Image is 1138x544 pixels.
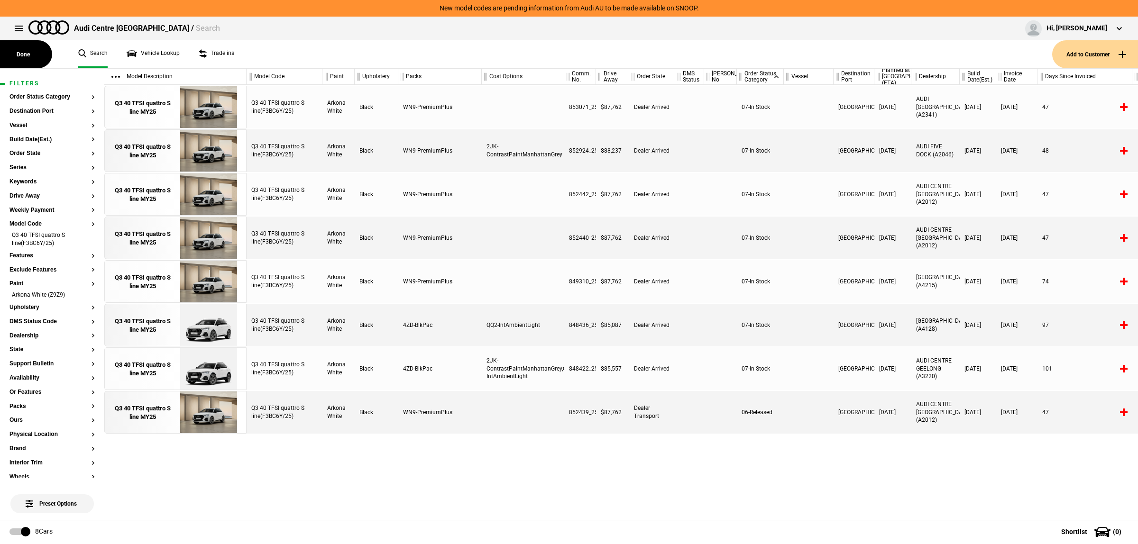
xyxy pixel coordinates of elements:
div: AUDI CENTRE [GEOGRAPHIC_DATA] (A2012) [911,391,960,434]
div: Arkona White [322,260,355,303]
div: WN9-PremiumPlus [398,86,482,128]
div: Dealer Arrived [629,173,675,216]
div: Q3 40 TFSI quattro S line(F3BC6Y/25) [247,86,322,128]
div: 47 [1037,86,1132,128]
div: Q3 40 TFSI quattro S line MY25 [110,99,175,116]
div: [GEOGRAPHIC_DATA] [834,173,874,216]
div: [DATE] [874,86,911,128]
img: Audi_F3BC6Y_25_EI_Z9Z9_4ZD_QQ2_3S2_52Z_6FJ_7HC_2JK_(Nadin:_2JK_3S2_4ZD_52Z_6FJ_7HC_C62_QQ2)_ext.png [175,348,241,390]
div: Black [355,86,398,128]
img: Audi_F3BC6Y_25_EI_Z9Z9_WN9_PXC_3S2_6FJ_(Nadin:_3S2_6FJ_C62_PXC_WN9)_ext.png [175,261,241,303]
section: Order Status Category [9,94,95,108]
div: Black [355,391,398,434]
button: Or Features [9,389,95,396]
div: WN9-PremiumPlus [398,391,482,434]
button: Destination Port [9,108,95,115]
div: [DATE] [874,391,911,434]
div: 852924_25 [564,129,596,172]
div: [GEOGRAPHIC_DATA] [834,129,874,172]
section: Model CodeQ3 40 TFSI quattro S line(F3BC6Y/25) [9,221,95,252]
button: Dealership [9,333,95,339]
div: AUDI CENTRE GEELONG (A3220) [911,347,960,390]
a: Q3 40 TFSI quattro S line MY25 [110,261,175,303]
button: Ours [9,417,95,424]
button: Support Bulletin [9,361,95,367]
a: Q3 40 TFSI quattro S line MY25 [110,173,175,216]
div: Drive Away [596,69,629,85]
div: 4ZD-BlkPac [398,347,482,390]
div: [DATE] [996,217,1037,259]
div: [DATE] [960,347,996,390]
section: Drive Away [9,193,95,207]
img: Audi_F3BC6Y_25_EI_Z9Z9_WN9_PXC_6FJ_3S2_52Z_(Nadin:_3S2_52Z_6FJ_C62_PXC_WN9)_ext.png [175,173,241,216]
div: 848436_25 [564,304,596,346]
div: Dealer Arrived [629,86,675,128]
div: Order State [629,69,675,85]
button: Add to Customer [1052,40,1138,68]
a: Q3 40 TFSI quattro S line MY25 [110,304,175,347]
div: [DATE] [874,347,911,390]
div: AUDI FIVE DOCK (A2046) [911,129,960,172]
button: Drive Away [9,193,95,199]
div: 4ZD-BlkPac [398,304,482,346]
div: Invoice Date [996,69,1037,85]
div: 849310_25 [564,260,596,303]
div: Dealer Arrived [629,347,675,390]
div: Arkona White [322,304,355,346]
div: Dealer Arrived [629,129,675,172]
img: Audi_F3BC6Y_25_EI_Z9Z9_WN9_PXC_6FJ_3S2_52Z_(Nadin:_3S2_52Z_6FJ_C62_PXC_WN9)_ext.png [175,217,241,260]
button: Features [9,253,95,259]
span: ( 0 ) [1113,528,1121,535]
div: Q3 40 TFSI quattro S line(F3BC6Y/25) [247,129,322,172]
div: Vessel [784,69,833,85]
div: Arkona White [322,217,355,259]
section: Wheels [9,474,95,488]
div: [DATE] [874,129,911,172]
a: Q3 40 TFSI quattro S line MY25 [110,217,175,260]
div: $85,087 [596,304,629,346]
div: Q3 40 TFSI quattro S line MY25 [110,361,175,378]
a: Q3 40 TFSI quattro S line MY25 [110,130,175,172]
div: [GEOGRAPHIC_DATA] [834,304,874,346]
div: [DATE] [996,173,1037,216]
div: 852442_25 [564,173,596,216]
button: Order Status Category [9,94,95,100]
div: 101 [1037,347,1132,390]
a: Search [78,40,108,68]
div: 48 [1037,129,1132,172]
div: 853071_25 [564,86,596,128]
section: DMS Status Code [9,318,95,333]
li: Q3 40 TFSI quattro S line(F3BC6Y/25) [9,231,95,249]
div: Q3 40 TFSI quattro S line MY25 [110,230,175,247]
div: [GEOGRAPHIC_DATA] [834,347,874,390]
img: Audi_F3BC6Y_25_EI_Z9Z9_WN9_PXC_6FJ_3S2_52Z_(Nadin:_3S2_52Z_6FJ_C62_PXC_WN9)_ext.png [175,86,241,129]
span: Search [196,24,220,33]
div: Q3 40 TFSI quattro S line MY25 [110,317,175,334]
div: $87,762 [596,173,629,216]
div: [GEOGRAPHIC_DATA] [834,260,874,303]
div: 47 [1037,391,1132,434]
div: Arkona White [322,347,355,390]
section: Vessel [9,122,95,136]
div: 47 [1037,173,1132,216]
div: Arkona White [322,391,355,434]
div: [DATE] [960,304,996,346]
div: Dealer Arrived [629,260,675,303]
div: $85,557 [596,347,629,390]
div: [GEOGRAPHIC_DATA] [834,86,874,128]
div: Black [355,129,398,172]
div: Dealership [911,69,959,85]
div: Q3 40 TFSI quattro S line(F3BC6Y/25) [247,347,322,390]
div: WN9-PremiumPlus [398,173,482,216]
a: Vehicle Lookup [127,40,180,68]
div: Model Code [247,69,322,85]
div: 848422_25 [564,347,596,390]
div: Q3 40 TFSI quattro S line MY25 [110,143,175,160]
div: [DATE] [960,391,996,434]
section: Weekly Payment [9,207,95,221]
div: [GEOGRAPHIC_DATA] [834,217,874,259]
div: [DATE] [874,260,911,303]
button: Order State [9,150,95,157]
div: Hi, [PERSON_NAME] [1046,24,1107,33]
div: [PERSON_NAME] No [704,69,736,85]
